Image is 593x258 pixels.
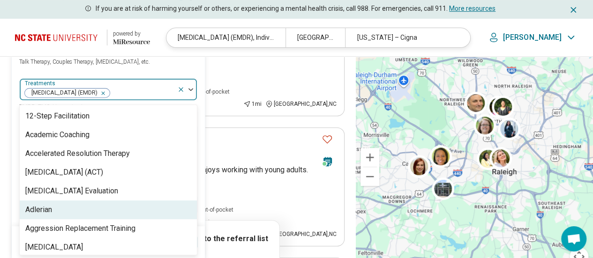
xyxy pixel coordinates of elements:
[265,100,337,108] div: [GEOGRAPHIC_DATA] , NC
[318,130,337,149] button: Favorite
[25,223,135,234] div: Aggression Replacement Training
[15,26,101,49] img: North Carolina State University
[285,28,345,47] div: [GEOGRAPHIC_DATA], [GEOGRAPHIC_DATA] 27695
[19,59,150,65] span: Talk Therapy, Couples Therapy, [MEDICAL_DATA], etc.
[96,4,495,14] p: If you are at risk of harming yourself or others, or experiencing a mental health crisis, call 98...
[345,28,464,47] div: [US_STATE] – Cigna
[243,100,262,108] div: 1 mi
[195,88,230,96] span: Out-of-pocket
[25,80,57,86] label: Treatments
[360,167,379,186] button: Zoom out
[15,26,150,49] a: North Carolina State University powered by
[25,148,130,159] div: Accelerated Resolution Therapy
[449,5,495,12] a: More resources
[113,29,150,38] div: powered by
[561,226,586,251] div: Open chat
[25,185,118,197] div: [MEDICAL_DATA] Evaluation
[25,204,52,215] div: Adlerian
[265,230,337,238] div: [GEOGRAPHIC_DATA] , NC
[25,242,83,253] div: [MEDICAL_DATA]
[199,206,233,214] span: Out-of-pocket
[25,167,103,178] div: [MEDICAL_DATA] (ACT)
[25,129,90,140] div: Academic Coaching
[166,28,285,47] div: [MEDICAL_DATA] (EMDR), Individual Therapy, Trauma
[25,88,100,97] span: [MEDICAL_DATA] (EMDR)
[569,4,578,15] button: Dismiss
[19,103,87,110] span: EMDR, TMS, Hypnosis, etc.
[360,148,379,167] button: Zoom in
[503,33,562,42] p: [PERSON_NAME]
[25,111,90,122] div: 12-Step Facilitation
